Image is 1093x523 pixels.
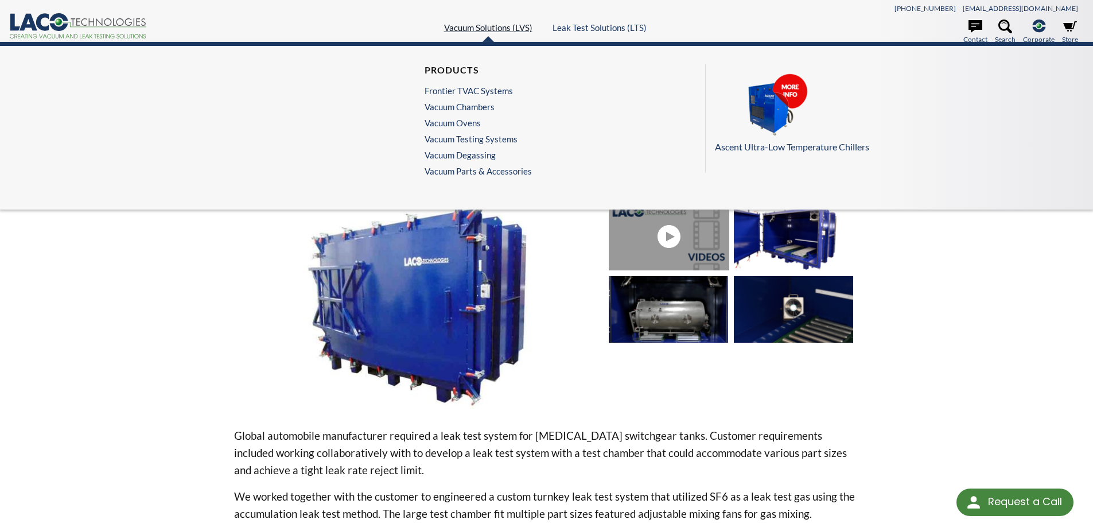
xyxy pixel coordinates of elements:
div: Request a Call [988,489,1062,515]
a: Frontier TVAC Systems [425,86,526,96]
a: Vacuum Solutions (LVS) [444,22,532,33]
img: SF6 Accumulation leak test system for high voltage switchgear, door open view [234,203,600,409]
a: Contact [963,20,987,45]
p: We worked together with the customer to engineered a custom turnkey leak test system that utilize... [234,488,859,522]
a: Search [995,20,1016,45]
a: X1P28981 Video [609,203,734,270]
h4: Products [425,64,526,76]
img: SF6 Accumulation leak test system for high voltage switchgear, door open view with test chamber [609,276,728,343]
p: Global automobile manufacturer required a leak test system for [MEDICAL_DATA] switchgear tanks. C... [234,427,859,479]
p: Ascent Ultra-Low Temperature Chillers [715,140,1071,154]
a: Vacuum Degassing [425,150,526,160]
a: Vacuum Chambers [425,102,526,112]
div: Request a Call [956,489,1073,516]
a: Vacuum Parts & Accessories [425,166,532,176]
a: Store [1062,20,1078,45]
img: round button [964,493,983,512]
a: Leak Test Solutions (LTS) [553,22,647,33]
a: Ascent Ultra-Low Temperature Chillers [715,73,1071,154]
a: Vacuum Ovens [425,118,526,128]
span: Corporate [1023,34,1055,45]
a: Vacuum Testing Systems [425,134,526,144]
a: [EMAIL_ADDRESS][DOMAIN_NAME] [963,4,1078,13]
img: SF6 Accumulation leak test system for high voltage switchgear, door open view [734,203,853,270]
a: [PHONE_NUMBER] [894,4,956,13]
img: Ascent_Chillers_Pods__LVS_.png [715,73,830,138]
img: SF6 Accumulation leak test system for high voltage switchgear, internal fan [734,276,853,343]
